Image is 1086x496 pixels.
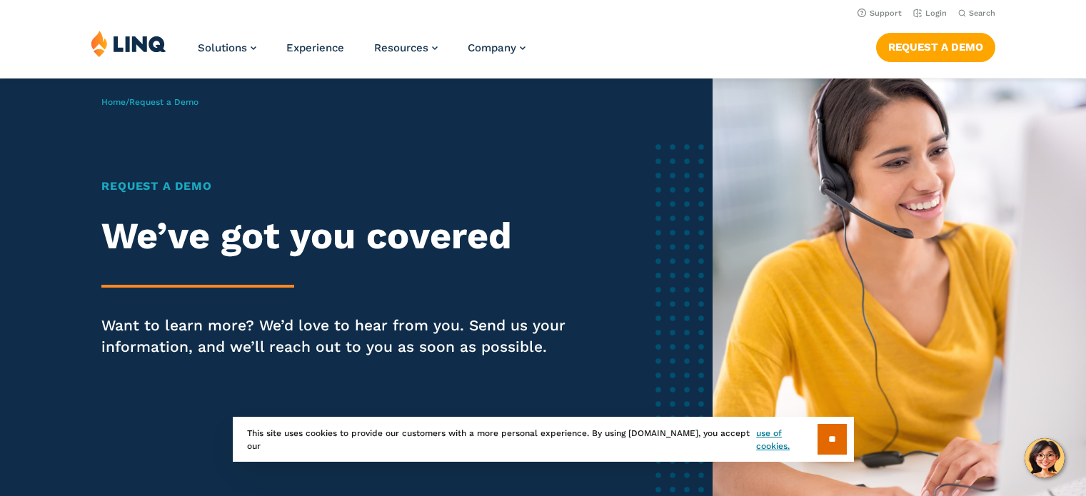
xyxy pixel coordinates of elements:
[198,30,526,77] nav: Primary Navigation
[198,41,247,54] span: Solutions
[101,178,583,195] h1: Request a Demo
[101,97,126,107] a: Home
[858,9,902,18] a: Support
[958,8,995,19] button: Open Search Bar
[374,41,428,54] span: Resources
[286,41,344,54] a: Experience
[101,315,583,358] p: Want to learn more? We’d love to hear from you. Send us your information, and we’ll reach out to ...
[756,427,817,452] a: use of cookies.
[233,417,854,462] div: This site uses cookies to provide our customers with a more personal experience. By using [DOMAIN...
[374,41,438,54] a: Resources
[129,97,198,107] span: Request a Demo
[468,41,516,54] span: Company
[91,30,166,57] img: LINQ | K‑12 Software
[101,215,583,258] h2: We’ve got you covered
[969,9,995,18] span: Search
[876,33,995,61] a: Request a Demo
[876,30,995,61] nav: Button Navigation
[1025,438,1065,478] button: Hello, have a question? Let’s chat.
[913,9,947,18] a: Login
[198,41,256,54] a: Solutions
[101,97,198,107] span: /
[468,41,526,54] a: Company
